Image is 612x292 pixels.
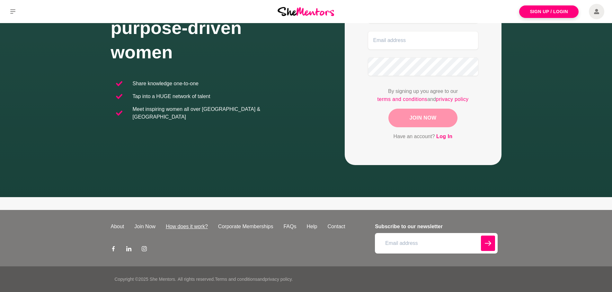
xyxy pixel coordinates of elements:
p: Copyright © 2025 She Mentors . [115,276,176,283]
a: LinkedIn [126,246,131,254]
a: Terms and conditions [215,277,257,282]
a: How does it work? [161,223,213,230]
p: By signing up you agree to our and [368,88,478,104]
input: Email address [375,233,497,254]
a: About [106,223,129,230]
p: Meet inspiring women all over [GEOGRAPHIC_DATA] & [GEOGRAPHIC_DATA] [133,105,301,121]
a: Facebook [111,246,116,254]
input: Email address [368,31,478,50]
a: FAQs [278,223,301,230]
a: Instagram [142,246,147,254]
p: Share knowledge one-to-one [133,80,199,88]
a: privacy policy [436,95,469,104]
a: terms and conditions [377,95,428,104]
h4: Subscribe to our newsletter [375,223,497,230]
a: Corporate Memberships [213,223,279,230]
p: Have an account? [368,132,478,141]
a: Contact [322,223,350,230]
a: privacy policy [265,277,292,282]
a: Sign Up / Login [519,5,579,18]
a: Help [301,223,322,230]
a: Join Now [129,223,161,230]
a: Log In [436,132,452,141]
img: She Mentors Logo [278,7,334,16]
p: All rights reserved. and . [178,276,293,283]
p: Tap into a HUGE network of talent [133,93,210,100]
